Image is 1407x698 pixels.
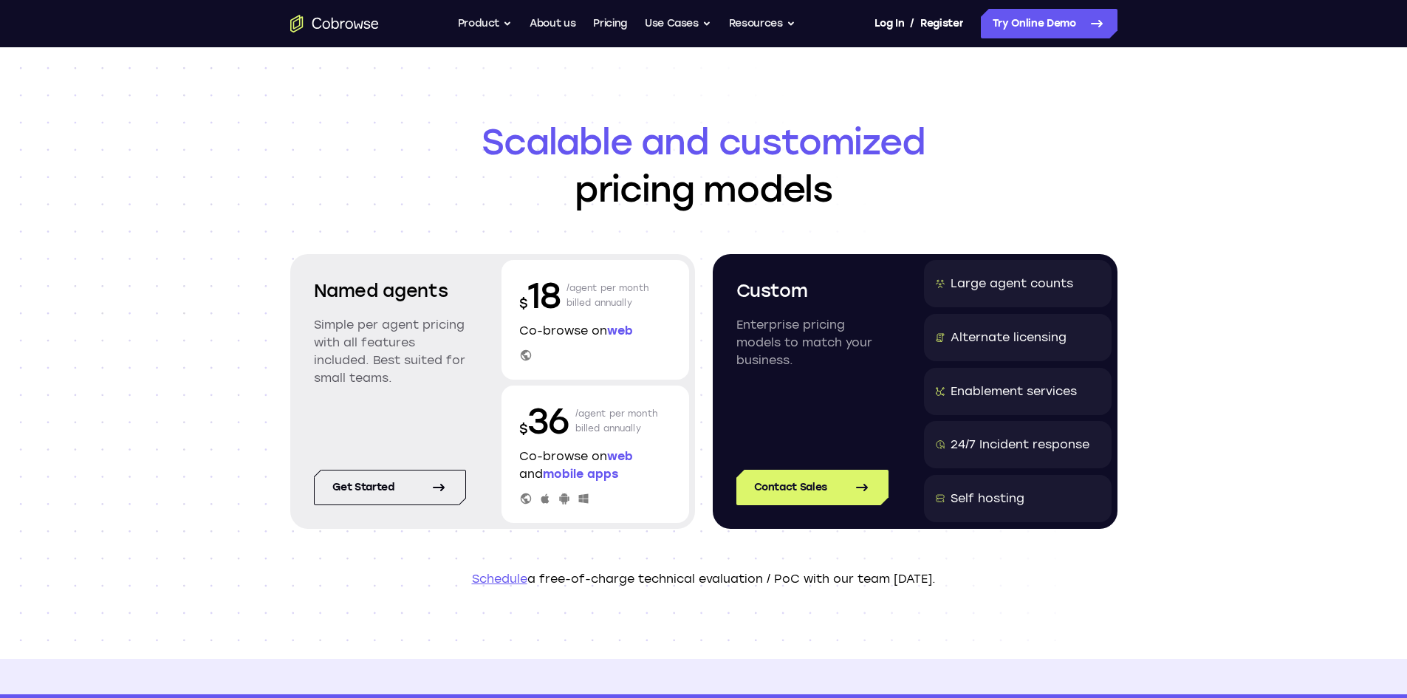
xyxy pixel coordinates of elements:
div: Large agent counts [951,275,1073,292]
div: Self hosting [951,490,1024,507]
a: Try Online Demo [981,9,1117,38]
h2: Custom [736,278,889,304]
p: a free-of-charge technical evaluation / PoC with our team [DATE]. [290,570,1117,588]
p: /agent per month billed annually [566,272,649,319]
a: Get started [314,470,466,505]
span: mobile apps [543,467,618,481]
a: Pricing [593,9,627,38]
p: /agent per month billed annually [575,397,658,445]
a: Contact Sales [736,470,889,505]
div: 24/7 Incident response [951,436,1089,454]
h1: pricing models [290,118,1117,213]
span: Scalable and customized [290,118,1117,165]
p: Enterprise pricing models to match your business. [736,316,889,369]
p: Simple per agent pricing with all features included. Best suited for small teams. [314,316,466,387]
a: Log In [874,9,904,38]
a: About us [530,9,575,38]
a: Register [920,9,963,38]
a: Go to the home page [290,15,379,32]
span: $ [519,421,528,437]
button: Product [458,9,513,38]
span: web [607,449,633,463]
span: $ [519,295,528,312]
p: Co-browse on and [519,448,671,483]
a: Schedule [472,572,527,586]
p: Co-browse on [519,322,671,340]
p: 36 [519,397,569,445]
h2: Named agents [314,278,466,304]
div: Alternate licensing [951,329,1067,346]
button: Use Cases [645,9,711,38]
span: web [607,324,633,338]
span: / [910,15,914,32]
p: 18 [519,272,561,319]
div: Enablement services [951,383,1077,400]
button: Resources [729,9,795,38]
